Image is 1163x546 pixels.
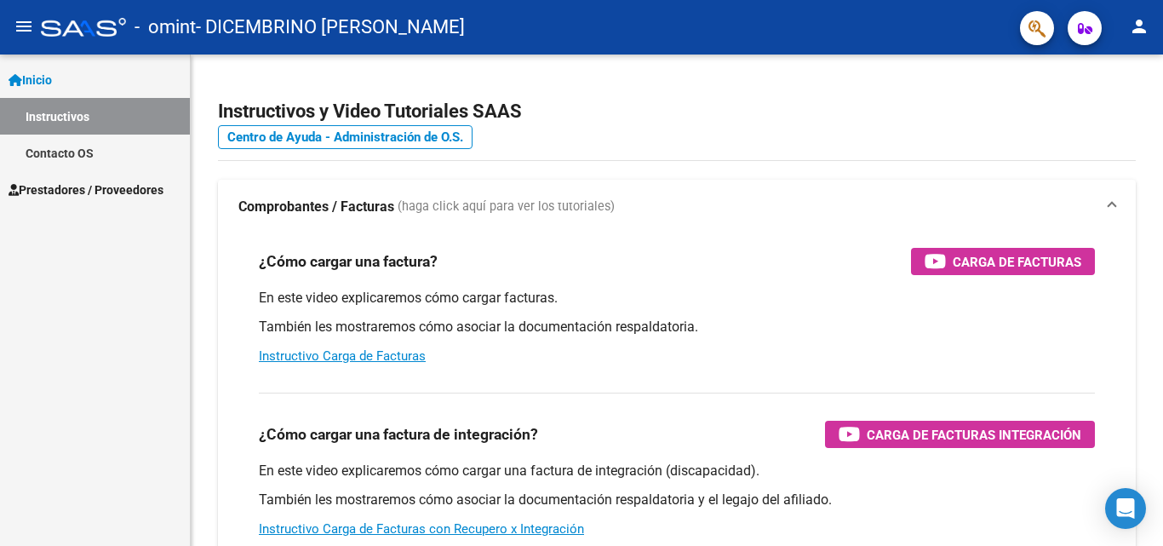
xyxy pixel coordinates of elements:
[1129,16,1149,37] mat-icon: person
[196,9,465,46] span: - DICEMBRINO [PERSON_NAME]
[14,16,34,37] mat-icon: menu
[238,198,394,216] strong: Comprobantes / Facturas
[218,125,473,149] a: Centro de Ayuda - Administración de O.S.
[259,462,1095,480] p: En este video explicaremos cómo cargar una factura de integración (discapacidad).
[259,318,1095,336] p: También les mostraremos cómo asociar la documentación respaldatoria.
[953,251,1081,273] span: Carga de Facturas
[398,198,615,216] span: (haga click aquí para ver los tutoriales)
[867,424,1081,445] span: Carga de Facturas Integración
[9,181,163,199] span: Prestadores / Proveedores
[259,491,1095,509] p: También les mostraremos cómo asociar la documentación respaldatoria y el legajo del afiliado.
[259,289,1095,307] p: En este video explicaremos cómo cargar facturas.
[911,248,1095,275] button: Carga de Facturas
[9,71,52,89] span: Inicio
[218,95,1136,128] h2: Instructivos y Video Tutoriales SAAS
[259,422,538,446] h3: ¿Cómo cargar una factura de integración?
[825,421,1095,448] button: Carga de Facturas Integración
[259,250,438,273] h3: ¿Cómo cargar una factura?
[135,9,196,46] span: - omint
[259,348,426,364] a: Instructivo Carga de Facturas
[259,521,584,537] a: Instructivo Carga de Facturas con Recupero x Integración
[218,180,1136,234] mat-expansion-panel-header: Comprobantes / Facturas (haga click aquí para ver los tutoriales)
[1105,488,1146,529] div: Open Intercom Messenger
